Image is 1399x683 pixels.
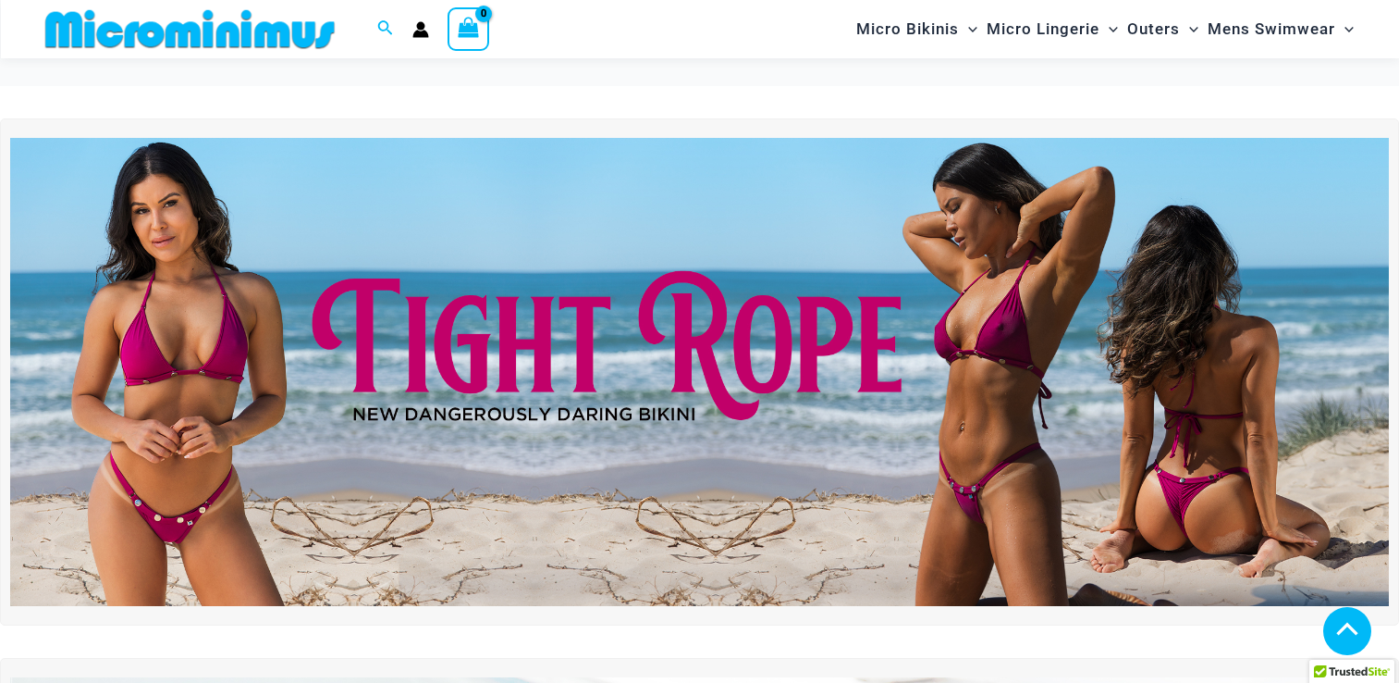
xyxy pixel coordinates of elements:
[959,6,977,53] span: Menu Toggle
[1208,6,1335,53] span: Mens Swimwear
[377,18,394,41] a: Search icon link
[856,6,959,53] span: Micro Bikinis
[412,21,429,38] a: Account icon link
[1127,6,1180,53] span: Outers
[982,6,1123,53] a: Micro LingerieMenu ToggleMenu Toggle
[1203,6,1358,53] a: Mens SwimwearMenu ToggleMenu Toggle
[1099,6,1118,53] span: Menu Toggle
[1335,6,1354,53] span: Menu Toggle
[852,6,982,53] a: Micro BikinisMenu ToggleMenu Toggle
[38,8,342,50] img: MM SHOP LOGO FLAT
[10,138,1389,607] img: Tight Rope Pink Bikini
[448,7,490,50] a: View Shopping Cart, empty
[849,3,1362,56] nav: Site Navigation
[987,6,1099,53] span: Micro Lingerie
[1123,6,1203,53] a: OutersMenu ToggleMenu Toggle
[1180,6,1198,53] span: Menu Toggle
